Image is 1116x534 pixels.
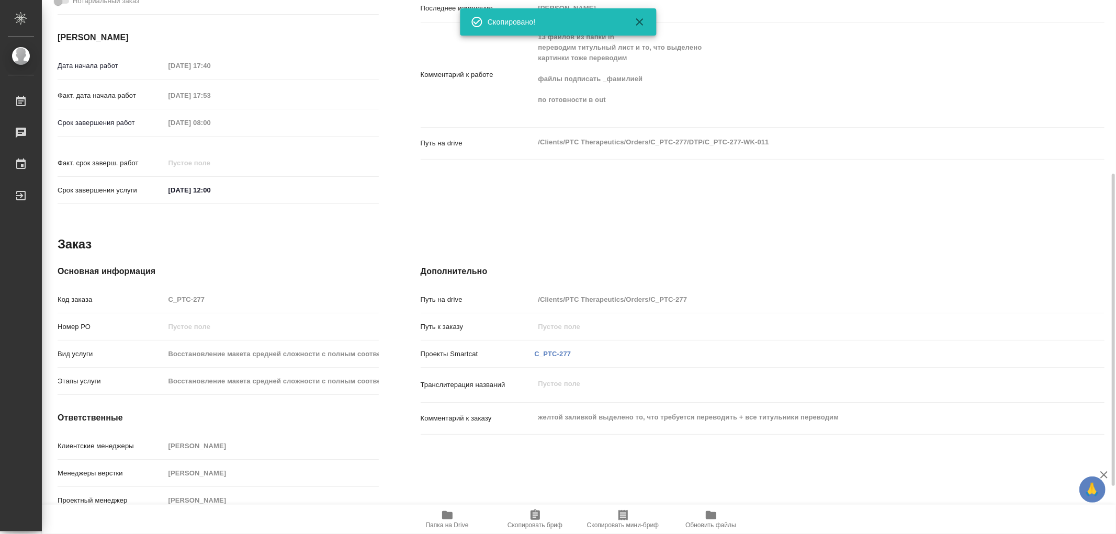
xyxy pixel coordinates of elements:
[535,350,571,358] a: C_PTC-277
[165,183,256,198] input: ✎ Введи что-нибудь
[58,158,165,168] p: Факт. срок заверш. работ
[488,17,618,27] div: Скопировано!
[165,493,379,508] input: Пустое поле
[165,438,379,453] input: Пустое поле
[535,133,1047,151] textarea: /Clients/PTC Therapeutics/Orders/C_PTC-277/DTP/C_PTC-277-WK-011
[667,505,755,534] button: Обновить файлы
[58,412,379,424] h4: Ответственные
[421,322,535,332] p: Путь к заказу
[58,31,379,44] h4: [PERSON_NAME]
[58,468,165,479] p: Менеджеры верстки
[535,408,1047,426] textarea: желтой заливкой выделено то, что требуется переводить + все титульники переводим
[421,349,535,359] p: Проекты Smartcat
[165,319,379,334] input: Пустое поле
[58,265,379,278] h4: Основная информация
[535,292,1047,307] input: Пустое поле
[421,294,535,305] p: Путь на drive
[421,3,535,14] p: Последнее изменение
[58,376,165,387] p: Этапы услуги
[58,185,165,196] p: Срок завершения услуги
[165,58,256,73] input: Пустое поле
[421,380,535,390] p: Транслитерация названий
[165,292,379,307] input: Пустое поле
[165,373,379,389] input: Пустое поле
[58,441,165,451] p: Клиентские менеджеры
[579,505,667,534] button: Скопировать мини-бриф
[627,16,652,28] button: Закрыть
[165,465,379,481] input: Пустое поле
[58,61,165,71] p: Дата начала работ
[403,505,491,534] button: Папка на Drive
[165,88,256,103] input: Пустое поле
[58,90,165,101] p: Факт. дата начала работ
[1079,476,1106,503] button: 🙏
[421,413,535,424] p: Комментарий к заказу
[535,319,1047,334] input: Пустое поле
[587,521,659,529] span: Скопировать мини-бриф
[165,346,379,361] input: Пустое поле
[58,322,165,332] p: Номер РО
[535,1,1047,16] input: Пустое поле
[165,115,256,130] input: Пустое поле
[421,138,535,149] p: Путь на drive
[58,236,92,253] h2: Заказ
[508,521,562,529] span: Скопировать бриф
[165,155,256,171] input: Пустое поле
[685,521,736,529] span: Обновить файлы
[421,265,1104,278] h4: Дополнительно
[421,70,535,80] p: Комментарий к работе
[58,294,165,305] p: Код заказа
[426,521,469,529] span: Папка на Drive
[58,495,165,506] p: Проектный менеджер
[1084,479,1101,501] span: 🙏
[58,349,165,359] p: Вид услуги
[535,28,1047,119] textarea: 13 файлов из папки in переводим титульный лист и то, что выделено картинки тоже переводим файлы п...
[58,118,165,128] p: Срок завершения работ
[491,505,579,534] button: Скопировать бриф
